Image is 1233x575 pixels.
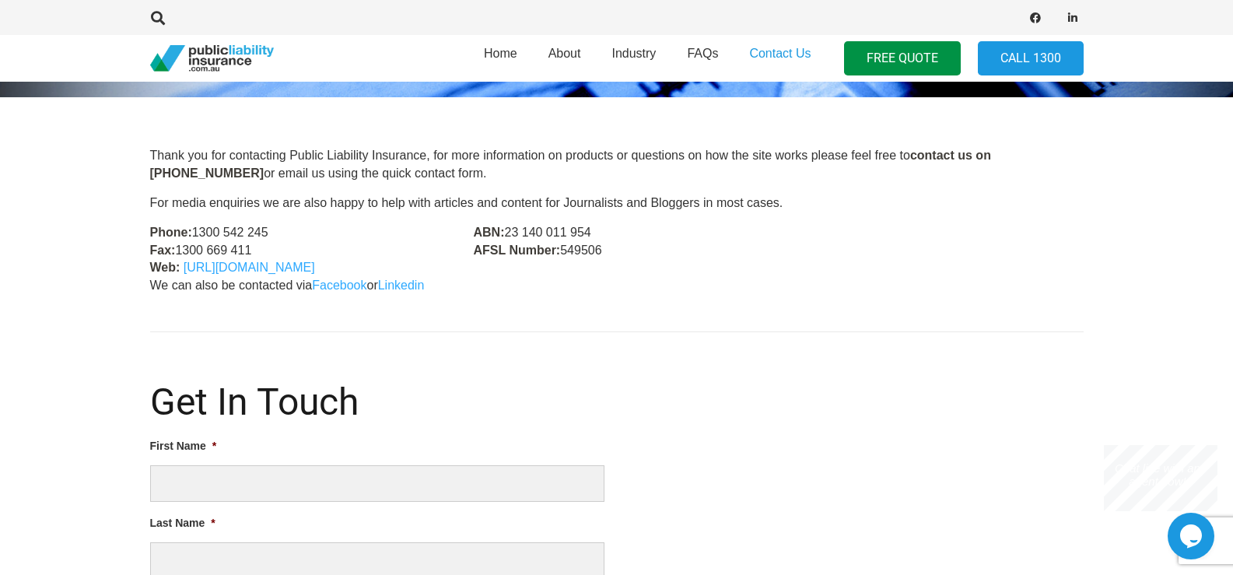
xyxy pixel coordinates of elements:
[150,244,176,257] strong: Fax:
[378,279,425,292] a: Linkedin
[844,41,961,76] a: FREE QUOTE
[150,516,215,530] label: Last Name
[533,30,597,86] a: About
[978,41,1084,76] a: Call 1300
[150,45,274,72] a: pli_logotransparent
[312,279,366,292] a: Facebook
[150,195,1084,212] p: For media enquiries we are also happy to help with articles and content for Journalists and Blogg...
[473,226,504,239] strong: ABN:
[143,11,174,25] a: Search
[596,30,671,86] a: Industry
[150,224,436,276] p: 1300 542 245 1300 669 411
[548,47,581,60] span: About
[671,30,734,86] a: FAQs
[150,149,991,179] strong: contact us on [PHONE_NUMBER]
[1062,7,1084,29] a: LinkedIn
[611,47,656,60] span: Industry
[150,277,1084,294] p: We can also be contacted via or
[473,224,759,259] p: 23 140 011 954 549506
[184,261,315,274] a: [URL][DOMAIN_NAME]
[150,147,1084,182] p: Thank you for contacting Public Liability Insurance, for more information on products or question...
[150,439,217,453] label: First Name
[150,226,192,239] strong: Phone:
[734,30,826,86] a: Contact Us
[1025,7,1046,29] a: Facebook
[687,47,718,60] span: FAQs
[150,380,1084,425] h1: Get In Touch
[1168,513,1217,559] iframe: chat widget
[1104,445,1217,511] iframe: chat widget
[468,30,533,86] a: Home
[484,47,517,60] span: Home
[473,244,560,257] strong: AFSL Number:
[749,47,811,60] span: Contact Us
[150,261,180,274] strong: Web:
